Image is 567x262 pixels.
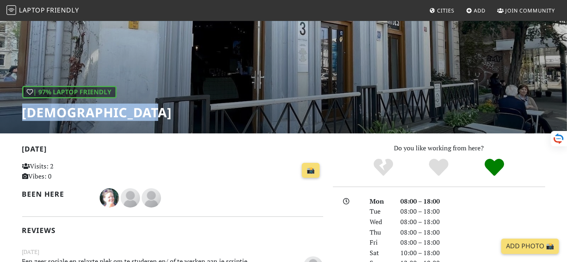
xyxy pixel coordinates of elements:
[426,3,458,18] a: Cities
[437,7,454,14] span: Cities
[142,188,161,208] img: blank-535327c66bd565773addf3077783bbfce4b00ec00e9fd257753287c682c7fa38.png
[396,227,550,238] div: 08:00 – 18:00
[505,7,555,14] span: Join Community
[6,5,16,15] img: LaptopFriendly
[365,227,395,238] div: Thu
[46,6,79,15] span: Friendly
[22,226,323,235] h2: Reviews
[365,237,395,248] div: Fri
[365,206,395,217] div: Tue
[121,193,142,202] span: linda haak
[411,158,467,178] div: Yes
[365,248,395,258] div: Sat
[17,247,328,256] small: [DATE]
[19,6,45,15] span: Laptop
[396,217,550,227] div: 08:00 – 18:00
[22,161,116,182] p: Visits: 2 Vibes: 0
[467,158,522,178] div: Definitely!
[22,190,90,198] h2: Been here
[22,105,172,120] h1: [DEMOGRAPHIC_DATA]
[22,145,323,156] h2: [DATE]
[463,3,489,18] a: Add
[142,193,161,202] span: Marius Landsbergen
[356,158,411,178] div: No
[396,248,550,258] div: 10:00 – 18:00
[6,4,79,18] a: LaptopFriendly LaptopFriendly
[396,196,550,207] div: 08:00 – 18:00
[100,188,119,208] img: 4493-natasja.jpg
[396,237,550,248] div: 08:00 – 18:00
[100,193,121,202] span: Natasja Streefkerk
[333,143,545,154] p: Do you like working from here?
[494,3,558,18] a: Join Community
[22,86,117,99] div: | 97% Laptop Friendly
[365,217,395,227] div: Wed
[501,239,559,254] a: Add Photo 📸
[365,196,395,207] div: Mon
[474,7,486,14] span: Add
[121,188,140,208] img: blank-535327c66bd565773addf3077783bbfce4b00ec00e9fd257753287c682c7fa38.png
[396,206,550,217] div: 08:00 – 18:00
[302,163,320,178] a: 📸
